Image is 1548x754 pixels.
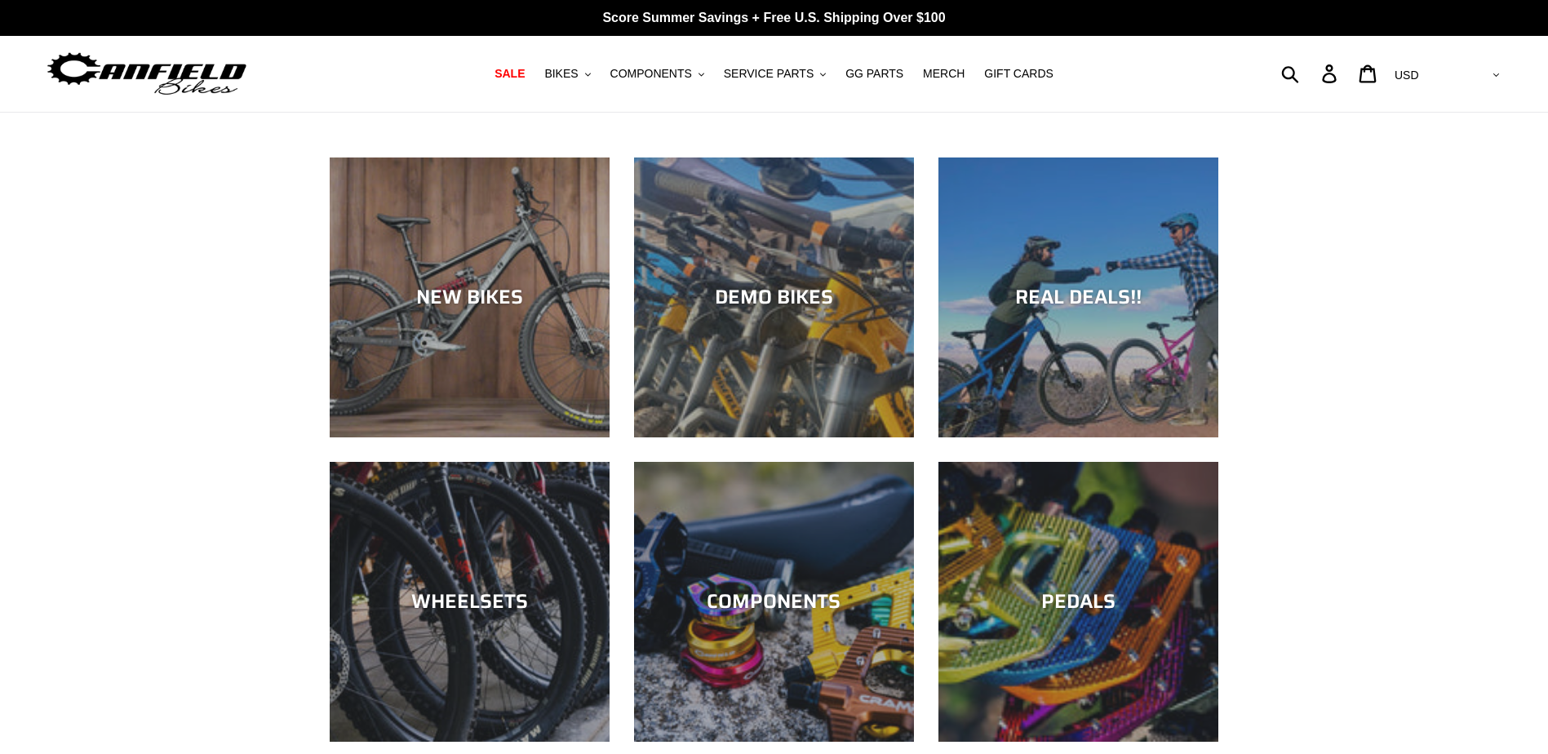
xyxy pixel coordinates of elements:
[634,462,914,742] a: COMPONENTS
[544,67,578,81] span: BIKES
[634,157,914,437] a: DEMO BIKES
[1290,55,1332,91] input: Search
[330,590,610,614] div: WHEELSETS
[634,286,914,309] div: DEMO BIKES
[716,63,834,85] button: SERVICE PARTS
[330,286,610,309] div: NEW BIKES
[984,67,1053,81] span: GIFT CARDS
[602,63,712,85] button: COMPONENTS
[938,590,1218,614] div: PEDALS
[923,67,965,81] span: MERCH
[938,157,1218,437] a: REAL DEALS!!
[495,67,525,81] span: SALE
[976,63,1062,85] a: GIFT CARDS
[610,67,692,81] span: COMPONENTS
[837,63,912,85] a: GG PARTS
[938,462,1218,742] a: PEDALS
[938,286,1218,309] div: REAL DEALS!!
[45,48,249,100] img: Canfield Bikes
[536,63,598,85] button: BIKES
[486,63,533,85] a: SALE
[724,67,814,81] span: SERVICE PARTS
[330,157,610,437] a: NEW BIKES
[845,67,903,81] span: GG PARTS
[330,462,610,742] a: WHEELSETS
[915,63,973,85] a: MERCH
[634,590,914,614] div: COMPONENTS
